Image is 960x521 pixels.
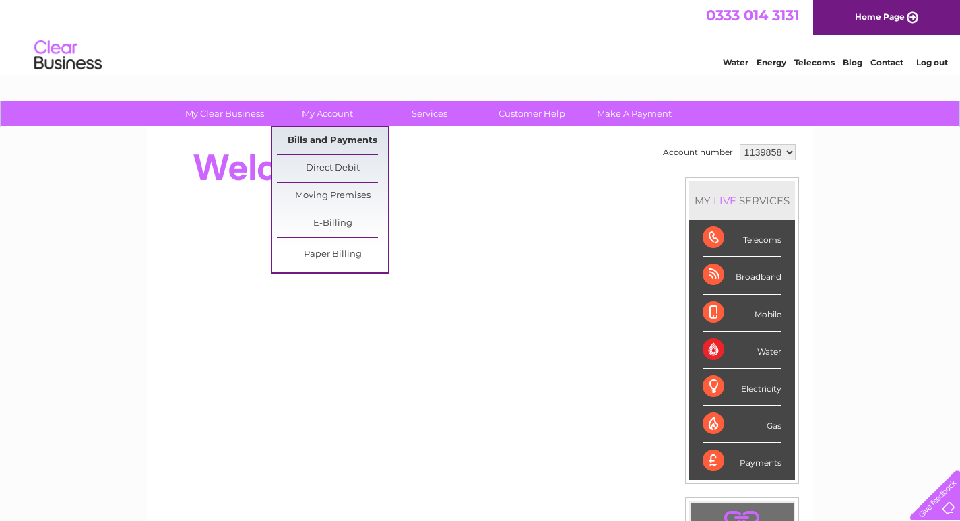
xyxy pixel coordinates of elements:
[169,101,280,126] a: My Clear Business
[703,369,781,406] div: Electricity
[703,295,781,332] div: Mobile
[277,241,388,268] a: Paper Billing
[870,57,903,67] a: Contact
[703,257,781,294] div: Broadband
[34,35,102,76] img: logo.png
[703,406,781,443] div: Gas
[723,57,748,67] a: Water
[374,101,485,126] a: Services
[843,57,862,67] a: Blog
[794,57,835,67] a: Telecoms
[579,101,690,126] a: Make A Payment
[703,332,781,369] div: Water
[271,101,383,126] a: My Account
[277,210,388,237] a: E-Billing
[277,127,388,154] a: Bills and Payments
[476,101,587,126] a: Customer Help
[706,7,799,24] a: 0333 014 3131
[162,7,799,65] div: Clear Business is a trading name of Verastar Limited (registered in [GEOGRAPHIC_DATA] No. 3667643...
[277,155,388,182] a: Direct Debit
[689,181,795,220] div: MY SERVICES
[703,220,781,257] div: Telecoms
[711,194,739,207] div: LIVE
[660,141,736,164] td: Account number
[916,57,948,67] a: Log out
[277,183,388,210] a: Moving Premises
[757,57,786,67] a: Energy
[703,443,781,479] div: Payments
